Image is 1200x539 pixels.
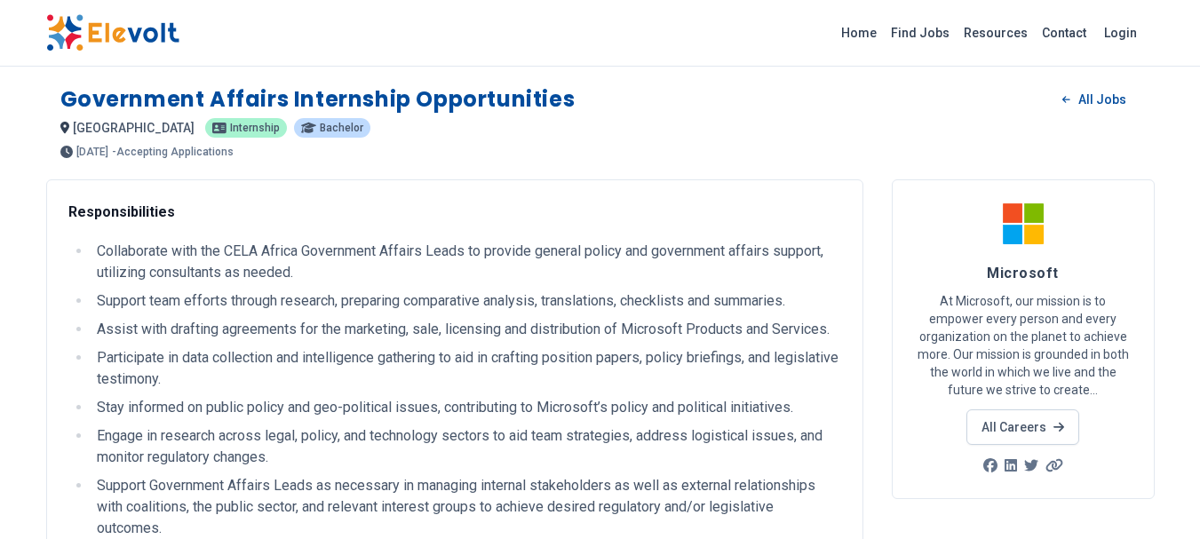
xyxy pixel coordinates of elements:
[1048,86,1140,113] a: All Jobs
[73,121,195,135] span: [GEOGRAPHIC_DATA]
[230,123,280,133] span: internship
[91,290,841,312] li: Support team efforts through research, preparing comparative analysis, translations, checklists a...
[91,475,841,539] li: Support Government Affairs Leads as necessary in managing internal stakeholders as well as extern...
[91,347,841,390] li: Participate in data collection and intelligence gathering to aid in crafting position papers, pol...
[320,123,363,133] span: Bachelor
[966,409,1079,445] a: All Careers
[76,147,108,157] span: [DATE]
[60,85,576,114] h1: Government Affairs Internship Opportunities
[91,397,841,418] li: Stay informed on public policy and geo-political issues, contributing to Microsoft’s policy and p...
[884,19,957,47] a: Find Jobs
[91,319,841,340] li: Assist with drafting agreements for the marketing, sale, licensing and distribution of Microsoft ...
[1093,15,1148,51] a: Login
[91,425,841,468] li: Engage in research across legal, policy, and technology sectors to aid team strategies, address l...
[1035,19,1093,47] a: Contact
[1001,202,1045,246] img: Microsoft
[957,19,1035,47] a: Resources
[834,19,884,47] a: Home
[68,203,175,220] strong: Responsibilities
[987,265,1058,281] span: Microsoft
[112,147,234,157] p: - Accepting Applications
[914,292,1132,399] p: At Microsoft, our mission is to empower every person and every organization on the planet to achi...
[91,241,841,283] li: Collaborate with the CELA Africa Government Affairs Leads to provide general policy and governmen...
[46,14,179,52] img: Elevolt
